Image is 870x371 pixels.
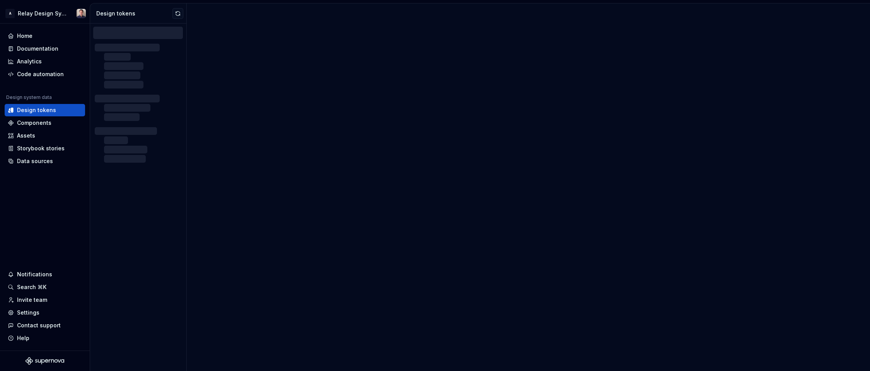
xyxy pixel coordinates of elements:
div: Design tokens [17,106,56,114]
button: Help [5,332,85,344]
div: Help [17,334,29,342]
div: Data sources [17,157,53,165]
a: Settings [5,306,85,319]
div: Notifications [17,271,52,278]
a: Design tokens [5,104,85,116]
img: Bobby Tan [77,9,86,18]
div: Design tokens [96,10,172,17]
div: Relay Design System [18,10,67,17]
div: Search ⌘K [17,283,46,291]
div: A [5,9,15,18]
div: Components [17,119,51,127]
a: Invite team [5,294,85,306]
div: Documentation [17,45,58,53]
button: Contact support [5,319,85,332]
a: Components [5,117,85,129]
a: Data sources [5,155,85,167]
svg: Supernova Logo [26,357,64,365]
div: Settings [17,309,39,317]
div: Assets [17,132,35,140]
div: Analytics [17,58,42,65]
a: Documentation [5,43,85,55]
button: ARelay Design SystemBobby Tan [2,5,88,22]
a: Storybook stories [5,142,85,155]
div: Code automation [17,70,64,78]
div: Contact support [17,322,61,329]
a: Analytics [5,55,85,68]
div: Invite team [17,296,47,304]
div: Storybook stories [17,145,65,152]
button: Search ⌘K [5,281,85,293]
a: Code automation [5,68,85,80]
div: Design system data [6,94,52,100]
button: Notifications [5,268,85,281]
div: Home [17,32,32,40]
a: Assets [5,129,85,142]
a: Home [5,30,85,42]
